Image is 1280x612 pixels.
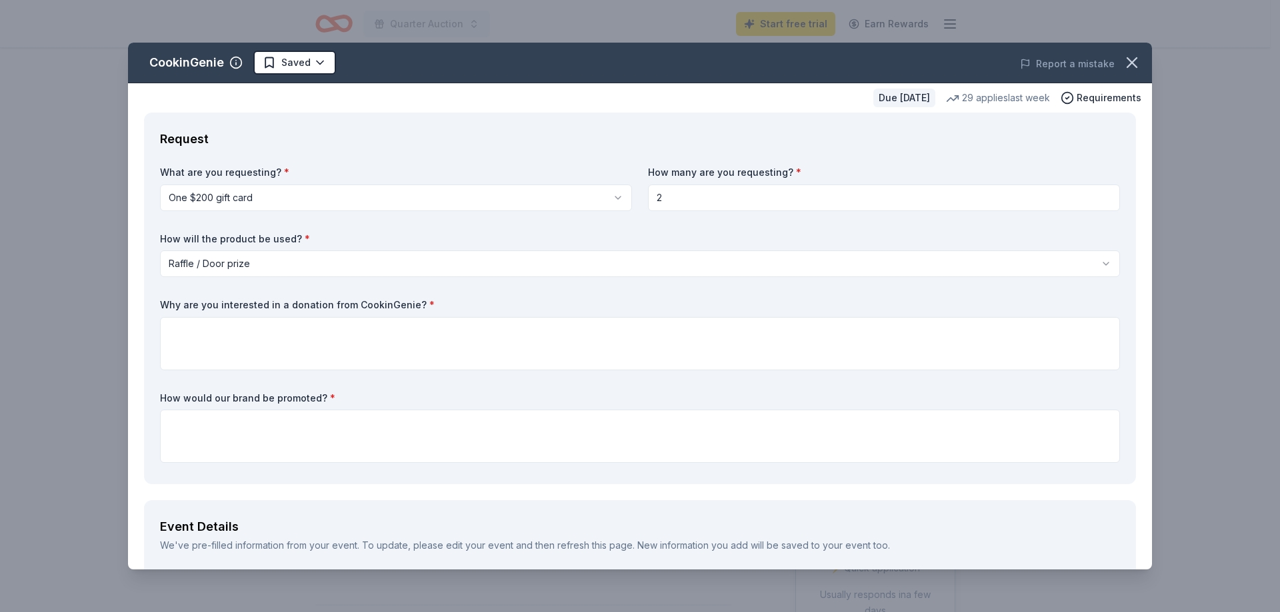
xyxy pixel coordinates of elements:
span: Saved [281,55,311,71]
button: Report a mistake [1020,56,1115,72]
label: How many are you requesting? [648,166,1120,179]
label: Why are you interested in a donation from CookinGenie? [160,298,1120,312]
label: How will the product be used? [160,232,1120,246]
button: Saved [253,51,336,75]
div: CookinGenie [149,52,224,73]
div: Event Details [160,516,1120,537]
button: Requirements [1061,90,1141,106]
div: Due [DATE] [873,89,935,107]
span: Requirements [1077,90,1141,106]
div: We've pre-filled information from your event. To update, please edit your event and then refresh ... [160,537,1120,553]
label: How would our brand be promoted? [160,392,1120,405]
div: Request [160,129,1120,150]
div: 29 applies last week [946,90,1050,106]
label: What are you requesting? [160,166,632,179]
